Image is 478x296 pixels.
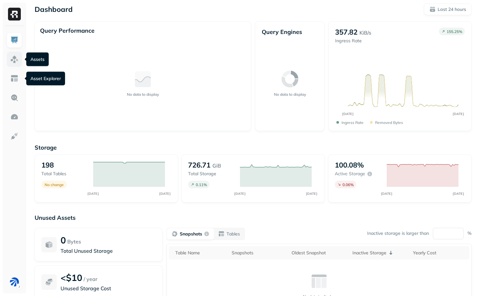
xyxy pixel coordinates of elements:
tspan: [DATE] [88,192,99,195]
p: KiB/s [359,29,371,37]
p: Query Performance [40,27,95,34]
img: Query Explorer [10,94,19,102]
p: No change [45,182,64,187]
div: Asset Explorer [26,72,65,86]
div: Table Name [175,249,225,257]
p: 100.08% [335,160,364,169]
p: 0.11 % [196,182,207,187]
p: No data to display [274,92,306,97]
div: Oldest Snapshot [292,249,346,257]
tspan: [DATE] [381,192,392,195]
tspan: [DATE] [453,112,464,116]
p: % [467,230,472,236]
p: Tables [227,231,240,237]
img: BAM Dev [10,277,19,286]
p: Query Engines [262,28,318,36]
p: <$10 [61,272,82,283]
p: Inactive Storage [352,250,386,256]
p: Dashboard [35,5,73,14]
img: Asset Explorer [10,74,19,83]
p: Bytes [67,238,81,245]
div: Assets [26,53,49,66]
p: Inactive storage is larger than [367,230,429,236]
div: Snapshots [232,249,285,257]
tspan: [DATE] [306,192,317,195]
p: Active storage [335,171,365,177]
p: Removed bytes [375,120,403,125]
p: Storage [35,144,472,151]
button: Last 24 hours [424,4,472,15]
p: Last 24 hours [438,6,466,12]
p: Snapshots [180,231,202,237]
tspan: [DATE] [342,112,354,116]
p: Total tables [41,171,87,177]
img: Dashboard [10,36,19,44]
img: Optimization [10,113,19,121]
p: / year [84,275,97,283]
p: 198 [41,160,54,169]
img: Integrations [10,132,19,140]
tspan: [DATE] [453,192,464,195]
p: 357.82 [335,28,358,37]
p: Ingress Rate [342,120,364,125]
p: 726.71 [188,160,210,169]
div: Yearly Cost [413,249,466,257]
img: Ryft [8,8,21,21]
p: Unused Assets [35,214,472,221]
p: Total storage [188,171,234,177]
p: Unused Storage Cost [61,284,156,292]
p: Total Unused Storage [61,247,156,255]
p: 0.06 % [342,182,354,187]
p: No data to display [127,92,159,97]
p: Ingress Rate [335,38,371,44]
p: 0 [61,234,66,246]
p: GiB [212,162,221,169]
tspan: [DATE] [235,192,246,195]
tspan: [DATE] [160,192,171,195]
p: 155.25 % [447,29,462,34]
img: Assets [10,55,19,63]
